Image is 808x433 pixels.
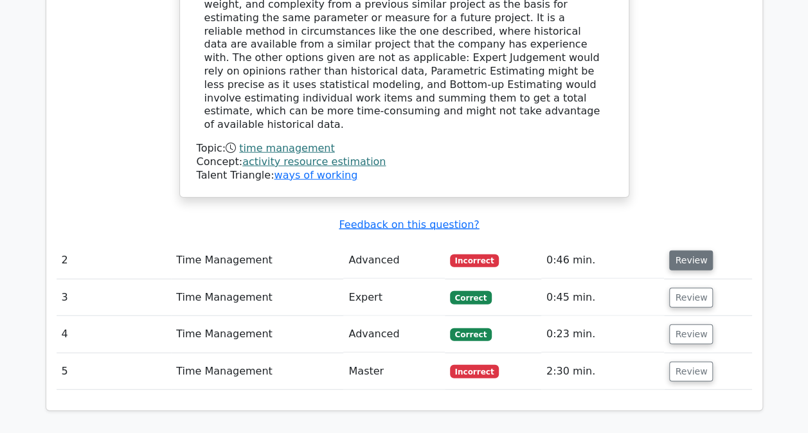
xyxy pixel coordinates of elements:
[57,242,172,279] td: 2
[197,155,612,169] div: Concept:
[171,279,343,316] td: Time Management
[339,218,479,231] a: Feedback on this question?
[541,279,665,316] td: 0:45 min.
[343,279,444,316] td: Expert
[669,324,713,344] button: Review
[274,169,357,181] a: ways of working
[669,288,713,308] button: Review
[450,328,492,341] span: Correct
[171,242,343,279] td: Time Management
[450,254,499,267] span: Incorrect
[343,316,444,353] td: Advanced
[450,365,499,378] span: Incorrect
[541,242,665,279] td: 0:46 min.
[197,142,612,155] div: Topic:
[171,316,343,353] td: Time Management
[239,142,334,154] a: time management
[57,316,172,353] td: 4
[242,155,386,168] a: activity resource estimation
[197,142,612,182] div: Talent Triangle:
[450,291,492,304] span: Correct
[57,353,172,390] td: 5
[343,353,444,390] td: Master
[541,353,665,390] td: 2:30 min.
[669,362,713,382] button: Review
[57,279,172,316] td: 3
[541,316,665,353] td: 0:23 min.
[171,353,343,390] td: Time Management
[343,242,444,279] td: Advanced
[669,251,713,270] button: Review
